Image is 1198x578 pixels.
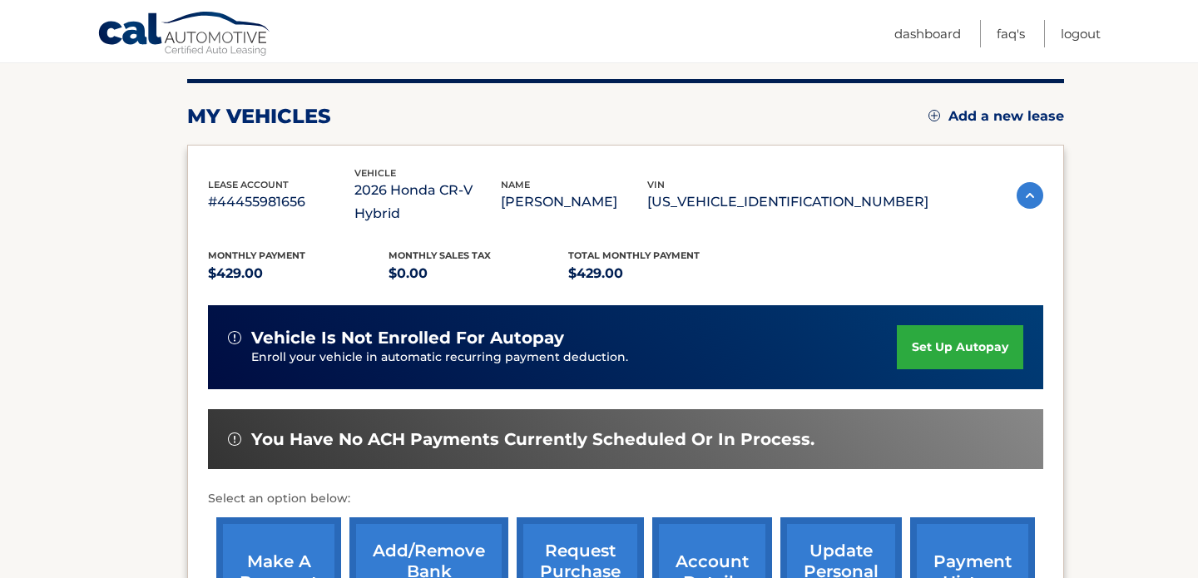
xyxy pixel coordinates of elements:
[894,20,961,47] a: Dashboard
[501,190,647,214] p: [PERSON_NAME]
[389,249,491,261] span: Monthly sales Tax
[568,262,749,285] p: $429.00
[928,108,1064,125] a: Add a new lease
[354,167,396,179] span: vehicle
[208,262,389,285] p: $429.00
[251,328,564,348] span: vehicle is not enrolled for autopay
[647,190,928,214] p: [US_VEHICLE_IDENTIFICATION_NUMBER]
[389,262,569,285] p: $0.00
[208,179,289,190] span: lease account
[228,432,241,446] img: alert-white.svg
[647,179,665,190] span: vin
[251,348,897,367] p: Enroll your vehicle in automatic recurring payment deduction.
[897,325,1023,369] a: set up autopay
[208,489,1043,509] p: Select an option below:
[928,110,940,121] img: add.svg
[354,179,501,225] p: 2026 Honda CR-V Hybrid
[997,20,1025,47] a: FAQ's
[1017,182,1043,209] img: accordion-active.svg
[1061,20,1101,47] a: Logout
[228,331,241,344] img: alert-white.svg
[208,190,354,214] p: #44455981656
[251,429,814,450] span: You have no ACH payments currently scheduled or in process.
[208,249,305,261] span: Monthly Payment
[187,104,331,129] h2: my vehicles
[501,179,530,190] span: name
[97,11,272,59] a: Cal Automotive
[568,249,700,261] span: Total Monthly Payment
